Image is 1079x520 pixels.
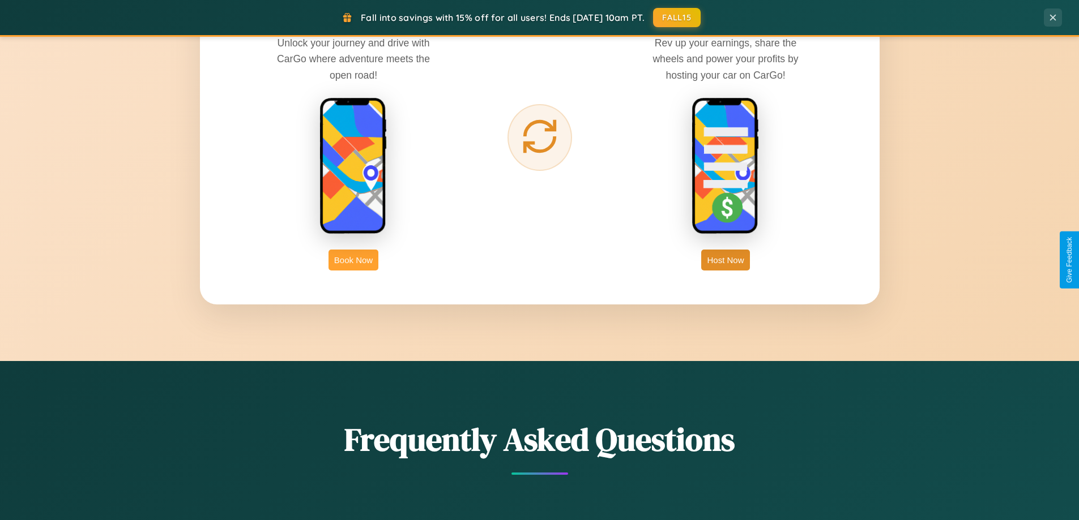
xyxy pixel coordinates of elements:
img: rent phone [319,97,387,235]
img: host phone [692,97,760,235]
button: Book Now [329,250,378,270]
p: Unlock your journey and drive with CarGo where adventure meets the open road! [268,35,438,83]
div: Give Feedback [1065,237,1073,283]
span: Fall into savings with 15% off for all users! Ends [DATE] 10am PT. [361,12,645,23]
button: Host Now [701,250,749,270]
button: FALL15 [653,8,701,27]
p: Rev up your earnings, share the wheels and power your profits by hosting your car on CarGo! [641,35,811,83]
h2: Frequently Asked Questions [200,418,880,461]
